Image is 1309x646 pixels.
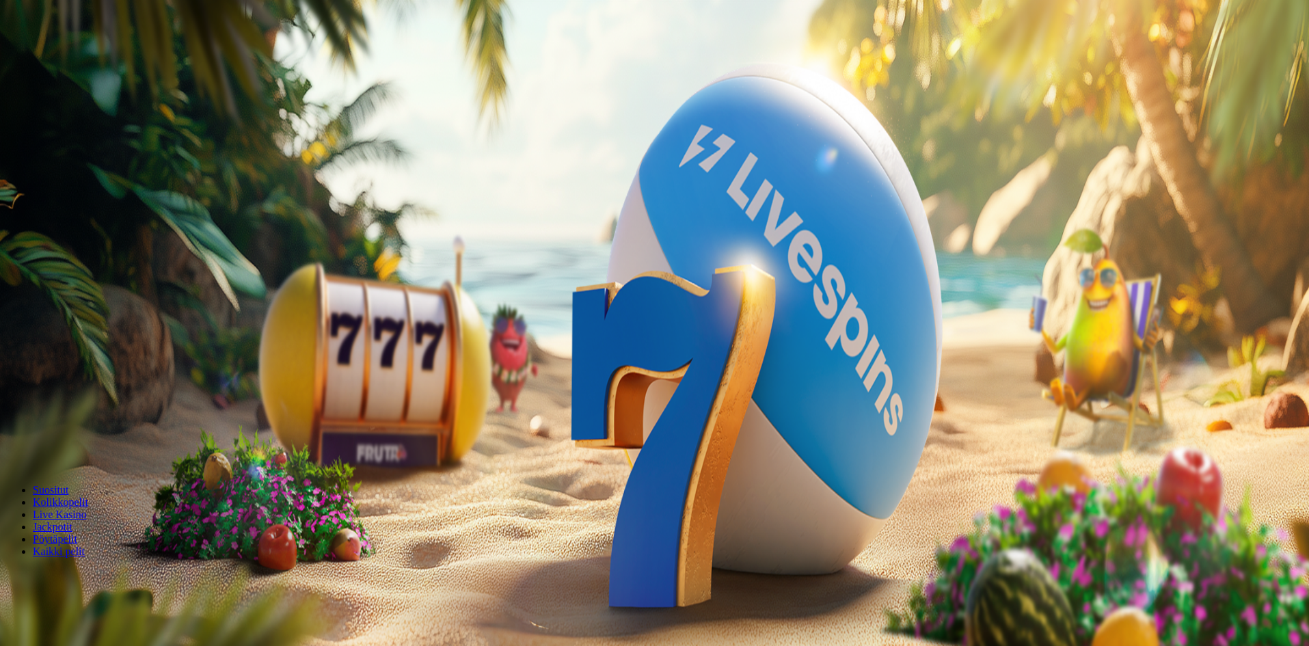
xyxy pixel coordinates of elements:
[5,461,1304,558] nav: Lobby
[33,533,77,545] a: Pöytäpelit
[33,521,72,533] a: Jackpotit
[33,509,87,520] a: Live Kasino
[33,496,88,508] a: Kolikkopelit
[5,461,1304,583] header: Lobby
[33,484,68,496] a: Suositut
[33,546,85,557] a: Kaikki pelit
